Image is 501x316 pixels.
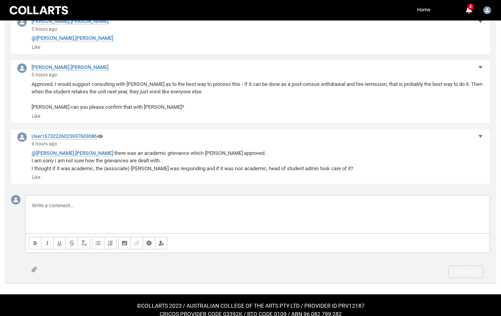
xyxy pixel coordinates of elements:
button: Remove Formatting [78,237,90,249]
button: Italic [41,237,54,249]
button: Bold [29,237,41,249]
button: Like [32,113,41,119]
button: Open User16732226025937603086 Preview [97,133,103,140]
span: Like [32,114,40,119]
button: Strikethrough [65,237,78,249]
span: Like [32,175,40,180]
span: I thought if it was academic, the (associate) [PERSON_NAME] was responding and if it was non acad... [32,165,353,171]
img: Lucy.Hayes [17,17,27,27]
lightning-relative-date-time: 4 hours ago [32,141,57,147]
button: User Profile Melissa.Laird [481,3,493,16]
span: Approved. I would suggest consulting with [PERSON_NAME] as to the best way to process this - if i... [32,81,482,95]
span: [PERSON_NAME] can you please confirm that with [PERSON_NAME]? [32,104,184,110]
a: User16732226025937603086 [32,133,97,139]
span: ​ there was an academic grievance which [PERSON_NAME] approved. [113,150,266,156]
ul: Insert content [118,237,168,249]
button: Like [32,45,41,50]
a: Home [415,4,432,16]
span: Like [32,45,40,50]
button: @Mention people and groups [155,237,168,249]
button: Image [118,237,131,249]
a: [PERSON_NAME].[PERSON_NAME] [32,18,108,24]
ul: Format text [29,237,90,249]
lightning-relative-date-time: 5 hours ago [32,72,57,78]
button: Underline [53,237,66,249]
feeds_timestamping-comment-creation: 15 Aug 2025, 11:38 AM [32,140,57,147]
button: Like [32,175,41,180]
button: Bulleted List [92,237,104,249]
button: Comment [449,266,484,278]
img: User16732226025937603086 [17,132,27,142]
a: @[PERSON_NAME].[PERSON_NAME] [32,35,113,41]
a: [PERSON_NAME].[PERSON_NAME] [32,64,108,71]
a: @[PERSON_NAME].[PERSON_NAME] [32,150,113,156]
button: 2 [464,6,473,15]
button: Attach file [32,267,37,273]
span: 2 [467,4,474,10]
button: Insert Emoji [143,237,155,249]
button: Link [130,237,143,249]
feeds_timestamping-comment-creation: 15 Aug 2025, 10:38 AM [32,26,57,32]
img: Melissa.Laird [483,6,491,14]
button: Numbered List [104,237,117,249]
feeds_timestamping-comment-creation: 15 Aug 2025, 10:44 AM [32,71,57,78]
ul: Align text [92,237,117,249]
lightning-relative-date-time: 5 hours ago [32,26,57,32]
span: I am sorry I am not sure how the grievances are dealt with. [32,158,161,164]
img: Timothy.Moss [17,63,27,73]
